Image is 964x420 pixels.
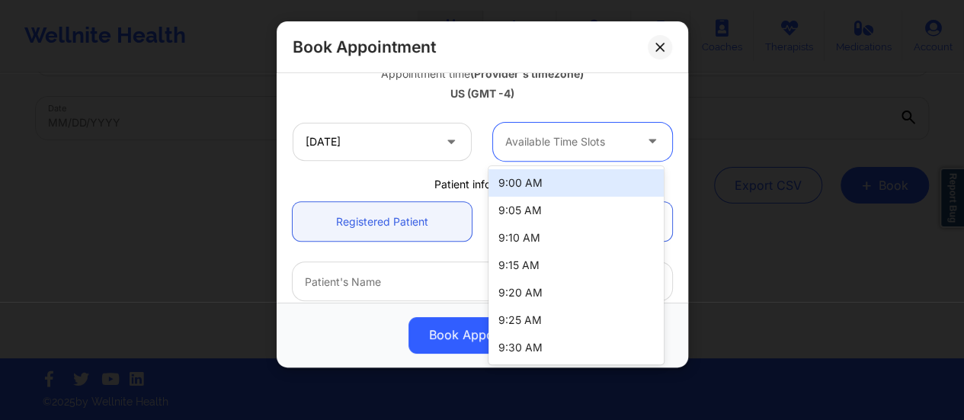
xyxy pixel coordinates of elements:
[282,177,683,192] div: Patient information:
[488,334,664,361] div: 9:30 AM
[488,197,664,224] div: 9:05 AM
[488,279,664,306] div: 9:20 AM
[293,37,436,57] h2: Book Appointment
[488,169,664,197] div: 9:00 AM
[470,67,584,80] b: (Provider's timezone)
[293,66,672,82] div: Appointment time
[488,252,664,279] div: 9:15 AM
[488,224,664,252] div: 9:10 AM
[493,202,672,241] a: Not Registered Patient
[488,306,664,334] div: 9:25 AM
[293,86,672,101] div: US (GMT -4)
[293,123,472,161] input: MM/DD/YYYY
[293,202,472,241] a: Registered Patient
[408,317,556,354] button: Book Appointment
